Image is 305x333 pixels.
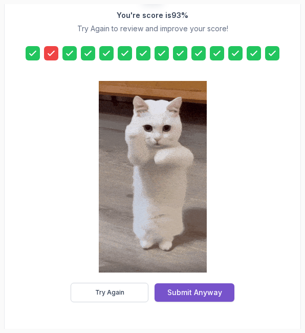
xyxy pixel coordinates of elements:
[99,81,207,273] img: cool-cat
[155,283,234,302] button: Submit Anyway
[117,10,188,20] h2: You're score is 93 %
[167,287,222,298] div: Submit Anyway
[71,283,148,302] button: Try Again
[95,288,124,297] div: Try Again
[77,24,228,34] p: Try Again to review and improve your score!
